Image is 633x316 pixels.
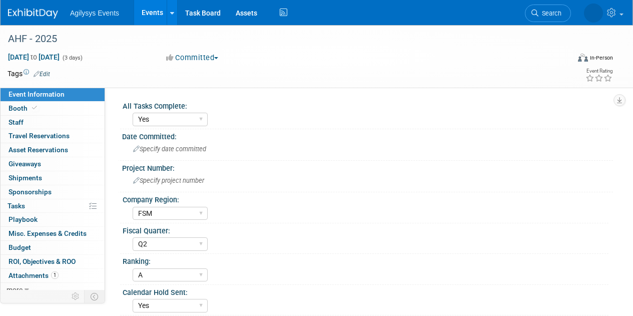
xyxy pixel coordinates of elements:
a: Giveaways [1,157,105,171]
span: Specify date committed [133,145,206,153]
a: Event Information [1,88,105,101]
td: Personalize Event Tab Strip [67,290,85,303]
span: Event Information [9,90,65,98]
div: Project Number: [122,161,613,173]
img: Format-Inperson.png [578,54,588,62]
span: Shipments [9,174,42,182]
a: Budget [1,241,105,254]
td: Tags [8,69,50,79]
div: Event Format [524,52,613,67]
div: Company Region: [123,192,608,205]
span: Asset Reservations [9,146,68,154]
span: Travel Reservations [9,132,70,140]
a: Staff [1,116,105,129]
span: Attachments [9,271,59,279]
span: Giveaways [9,160,41,168]
a: Misc. Expenses & Credits [1,227,105,240]
div: In-Person [589,54,613,62]
button: Committed [163,53,222,63]
span: Specify project number [133,177,204,184]
div: AHF - 2025 [5,30,561,48]
a: ROI, Objectives & ROO [1,255,105,268]
a: Sponsorships [1,185,105,199]
td: Toggle Event Tabs [85,290,105,303]
span: 1 [51,271,59,279]
span: Playbook [9,215,38,223]
a: more [1,283,105,296]
span: Staff [9,118,24,126]
span: ROI, Objectives & ROO [9,257,76,265]
a: Playbook [1,213,105,226]
span: to [29,53,39,61]
a: Edit [34,71,50,78]
a: Search [525,5,571,22]
a: Asset Reservations [1,143,105,157]
div: All Tasks Complete: [123,99,608,111]
div: Event Rating [585,69,612,74]
a: Shipments [1,171,105,185]
i: Booth reservation complete [32,105,37,111]
span: more [7,285,23,293]
span: Budget [9,243,31,251]
a: Booth [1,102,105,115]
div: Ranking: [123,254,608,266]
a: Travel Reservations [1,129,105,143]
img: Jen Reeves [584,4,603,23]
div: Fiscal Quarter: [123,223,608,236]
span: Search [538,10,561,17]
span: [DATE] [DATE] [8,53,60,62]
span: Misc. Expenses & Credits [9,229,87,237]
span: Booth [9,104,39,112]
span: Agilysys Events [70,9,119,17]
span: Tasks [8,202,25,210]
div: Date Committed: [122,129,613,142]
span: Sponsorships [9,188,52,196]
a: Tasks [1,199,105,213]
div: Calendar Hold Sent: [123,285,608,297]
a: Attachments1 [1,269,105,282]
span: (3 days) [62,55,83,61]
img: ExhibitDay [8,9,58,19]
